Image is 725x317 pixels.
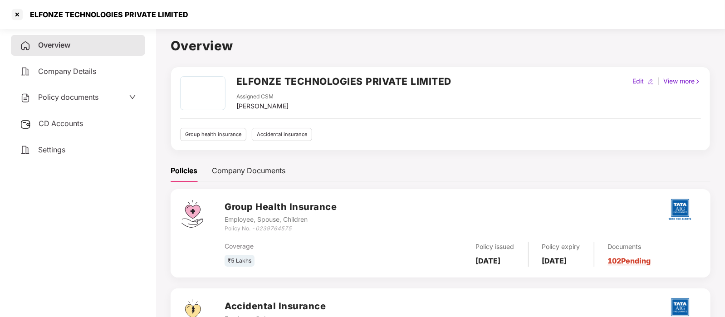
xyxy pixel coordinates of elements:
div: Policy No. - [225,224,337,233]
div: ₹5 Lakhs [225,255,255,267]
div: Edit [631,76,646,86]
img: tatag.png [664,194,696,225]
img: svg+xml;base64,PHN2ZyB4bWxucz0iaHR0cDovL3d3dy53My5vcmcvMjAwMC9zdmciIHdpZHRoPSIyNCIgaGVpZ2h0PSIyNC... [20,40,31,51]
img: svg+xml;base64,PHN2ZyB4bWxucz0iaHR0cDovL3d3dy53My5vcmcvMjAwMC9zdmciIHdpZHRoPSI0Ny43MTQiIGhlaWdodD... [181,200,203,228]
div: ELFONZE TECHNOLOGIES PRIVATE LIMITED [24,10,188,19]
span: down [129,93,136,101]
b: [DATE] [476,256,501,265]
img: svg+xml;base64,PHN2ZyB4bWxucz0iaHR0cDovL3d3dy53My5vcmcvMjAwMC9zdmciIHdpZHRoPSIyNCIgaGVpZ2h0PSIyNC... [20,93,31,103]
span: Settings [38,145,65,154]
div: Documents [608,242,651,252]
div: Policy expiry [542,242,580,252]
i: 0239764575 [255,225,292,232]
img: rightIcon [695,78,701,85]
span: Overview [38,40,70,49]
div: View more [661,76,703,86]
img: svg+xml;base64,PHN2ZyB3aWR0aD0iMjUiIGhlaWdodD0iMjQiIHZpZXdCb3g9IjAgMCAyNSAyNCIgZmlsbD0ibm9uZSIgeG... [20,119,31,130]
div: Coverage [225,241,383,251]
h3: Group Health Insurance [225,200,337,214]
span: Company Details [38,67,96,76]
span: Policy documents [38,93,98,102]
b: [DATE] [542,256,567,265]
div: Company Documents [212,165,285,176]
div: | [656,76,661,86]
div: Group health insurance [180,128,246,141]
div: Employee, Spouse, Children [225,215,337,224]
img: svg+xml;base64,PHN2ZyB4bWxucz0iaHR0cDovL3d3dy53My5vcmcvMjAwMC9zdmciIHdpZHRoPSIyNCIgaGVpZ2h0PSIyNC... [20,145,31,156]
h3: Accidental Insurance [225,299,326,313]
img: editIcon [647,78,654,85]
div: Policies [171,165,197,176]
div: [PERSON_NAME] [236,101,289,111]
a: 102 Pending [608,256,651,265]
div: Accidental insurance [252,128,312,141]
div: Policy issued [476,242,514,252]
h2: ELFONZE TECHNOLOGIES PRIVATE LIMITED [236,74,451,89]
h1: Overview [171,36,710,56]
span: CD Accounts [39,119,83,128]
div: Assigned CSM [236,93,289,101]
img: svg+xml;base64,PHN2ZyB4bWxucz0iaHR0cDovL3d3dy53My5vcmcvMjAwMC9zdmciIHdpZHRoPSIyNCIgaGVpZ2h0PSIyNC... [20,66,31,77]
